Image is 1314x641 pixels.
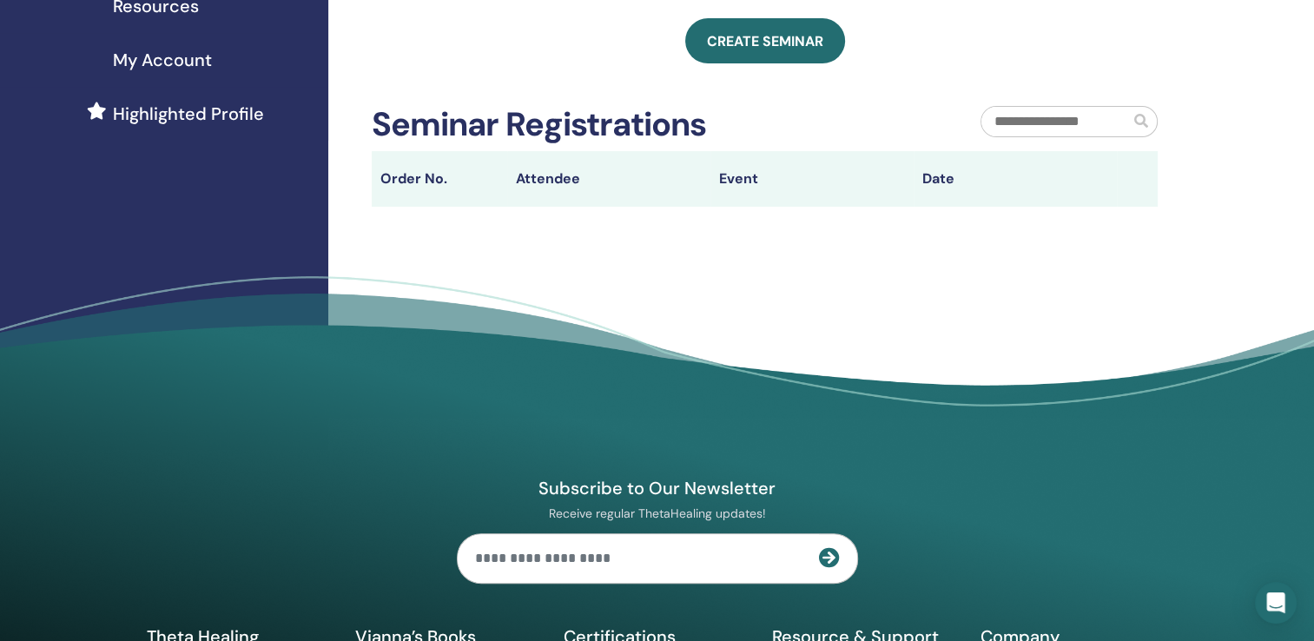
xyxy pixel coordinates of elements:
[685,18,845,63] a: Create seminar
[914,151,1117,207] th: Date
[457,506,858,521] p: Receive regular ThetaHealing updates!
[507,151,710,207] th: Attendee
[113,101,264,127] span: Highlighted Profile
[710,151,914,207] th: Event
[372,105,706,145] h2: Seminar Registrations
[1255,582,1297,624] div: Open Intercom Messenger
[457,477,858,499] h4: Subscribe to Our Newsletter
[113,47,212,73] span: My Account
[372,151,507,207] th: Order No.
[707,32,823,50] span: Create seminar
